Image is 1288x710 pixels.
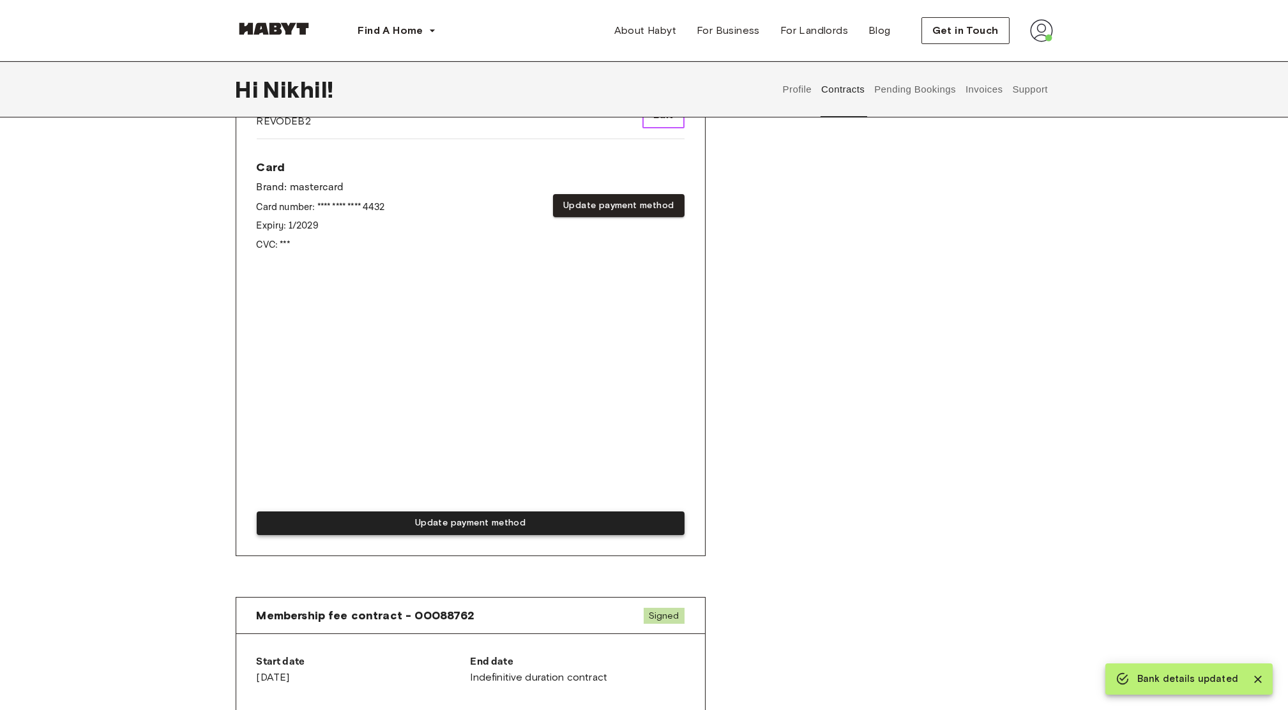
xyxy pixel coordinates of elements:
span: Nikhil ! [263,76,333,103]
span: For Business [697,23,760,38]
span: Membership fee contract - 00088762 [257,608,475,623]
button: Profile [781,61,814,117]
a: For Business [686,18,770,43]
button: Update payment method [553,194,684,218]
span: Get in Touch [932,23,999,38]
div: Bank details updated [1137,667,1238,691]
button: Update payment method [257,511,685,535]
span: Signed [644,608,685,624]
button: Close [1248,670,1268,689]
p: Brand: mastercard [257,180,385,195]
span: Find A Home [358,23,423,38]
div: user profile tabs [778,61,1052,117]
a: Blog [858,18,901,43]
span: REVODEB2 [257,114,343,128]
button: Support [1011,61,1050,117]
span: About Habyt [614,23,676,38]
button: Get in Touch [921,17,1010,44]
img: avatar [1030,19,1053,42]
a: For Landlords [770,18,858,43]
p: Expiry: 1 / 2029 [257,219,385,232]
span: Blog [868,23,891,38]
button: Invoices [964,61,1004,117]
p: Start date [257,654,471,670]
button: Find A Home [348,18,446,43]
p: End date [471,654,685,670]
iframe: Secure payment input frame [254,269,687,504]
button: Contracts [820,61,867,117]
div: [DATE] [257,654,471,685]
span: Card [257,160,385,175]
a: About Habyt [604,18,686,43]
div: Indefinitive duration contract [471,654,685,685]
span: Hi [236,76,263,103]
span: For Landlords [780,23,848,38]
img: Habyt [236,22,312,35]
button: Pending Bookings [873,61,958,117]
